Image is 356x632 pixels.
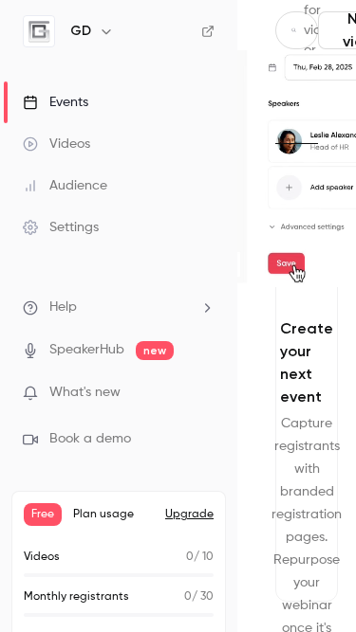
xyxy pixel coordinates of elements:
span: 0 [186,551,194,563]
p: / 10 [186,549,214,566]
span: Plan usage [73,507,154,522]
span: 0 [184,591,192,603]
p: Monthly registrants [24,588,129,605]
span: Help [49,298,77,317]
p: Create your next event [280,317,333,408]
span: Free [24,503,62,526]
button: Upgrade [165,507,214,522]
p: / 30 [184,588,214,605]
div: Videos [23,135,90,153]
span: new [136,341,174,360]
img: GD [24,16,54,46]
div: Settings [23,218,99,237]
span: Book a demo [49,429,131,449]
div: Audience [23,176,107,195]
a: SpeakerHub [49,340,124,360]
h6: GD [70,22,91,41]
li: help-dropdown-opener [23,298,215,317]
p: Videos [24,549,60,566]
div: Events [23,93,88,112]
span: What's new [49,383,121,403]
